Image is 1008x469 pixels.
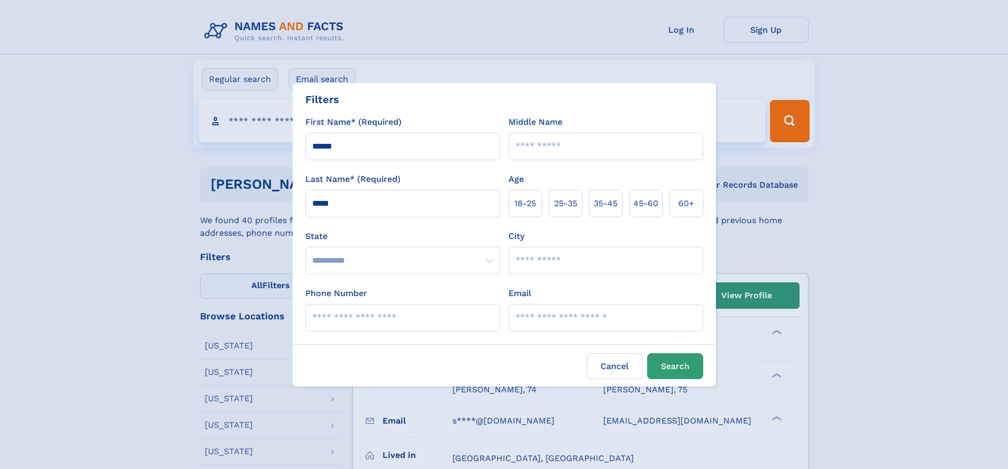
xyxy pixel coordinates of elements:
[514,197,536,210] span: 18‑25
[508,287,531,300] label: Email
[587,353,643,379] label: Cancel
[305,116,402,128] label: First Name* (Required)
[305,230,500,243] label: State
[305,173,401,186] label: Last Name* (Required)
[508,116,562,128] label: Middle Name
[554,197,577,210] span: 25‑35
[633,197,658,210] span: 45‑60
[594,197,617,210] span: 35‑45
[647,353,703,379] button: Search
[305,91,339,107] div: Filters
[508,173,524,186] label: Age
[305,287,367,300] label: Phone Number
[678,197,694,210] span: 60+
[508,230,524,243] label: City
